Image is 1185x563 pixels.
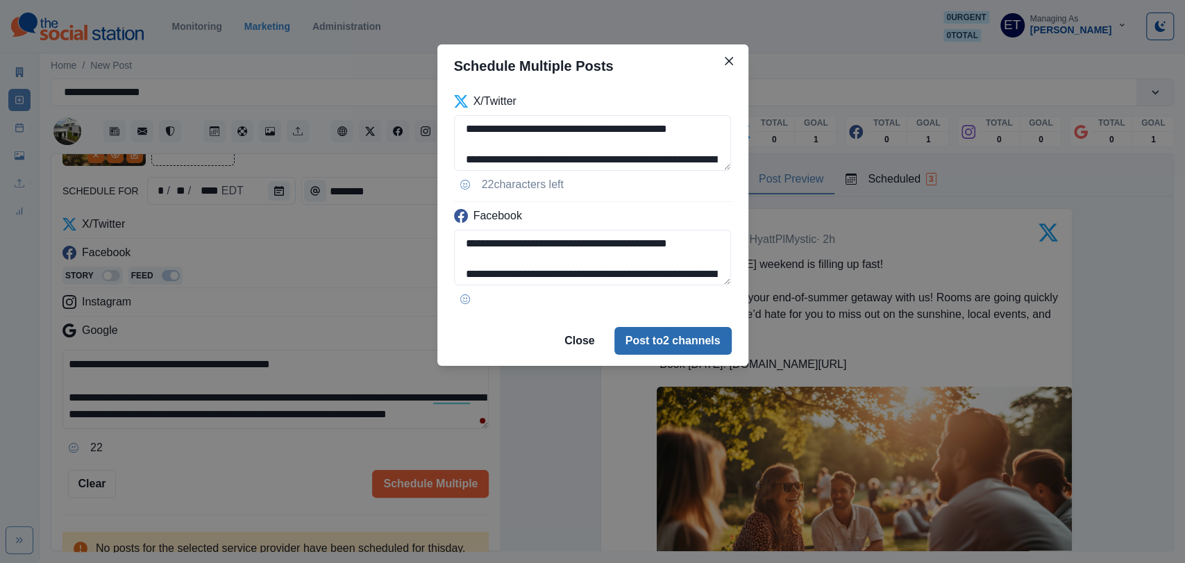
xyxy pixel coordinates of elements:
[473,208,522,224] p: Facebook
[718,50,740,72] button: Close
[437,44,748,87] header: Schedule Multiple Posts
[454,288,476,310] button: Opens Emoji Picker
[454,174,476,196] button: Opens Emoji Picker
[473,93,516,110] p: X/Twitter
[553,327,606,355] button: Close
[482,176,564,193] p: 22 characters left
[614,327,732,355] button: Post to2 channels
